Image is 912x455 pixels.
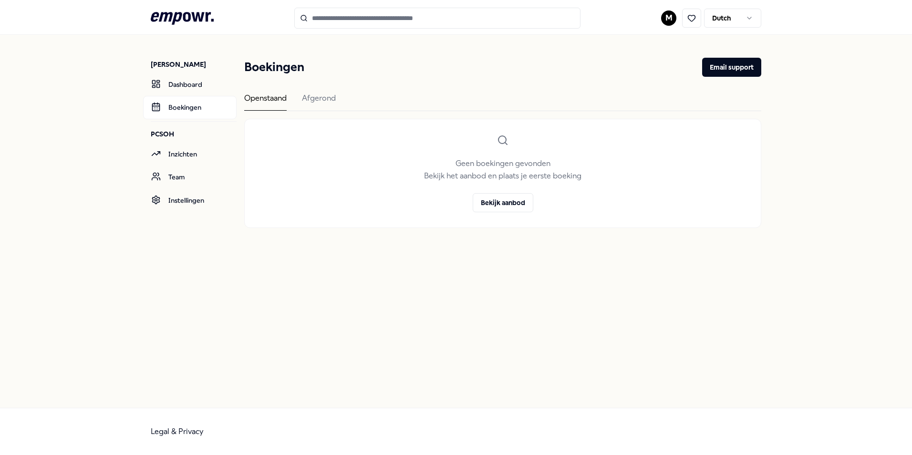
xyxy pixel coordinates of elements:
button: M [661,10,676,26]
a: Inzichten [143,143,237,165]
a: Dashboard [143,73,237,96]
input: Search for products, categories or subcategories [294,8,580,29]
a: Boekingen [143,96,237,119]
a: Legal & Privacy [151,427,204,436]
div: Afgerond [302,92,336,111]
a: Instellingen [143,189,237,212]
button: Bekijk aanbod [473,193,533,212]
h1: Boekingen [244,58,304,77]
button: Email support [702,58,761,77]
p: PCSOH [151,129,237,139]
a: Team [143,165,237,188]
p: Geen boekingen gevonden Bekijk het aanbod en plaats je eerste boeking [424,157,581,182]
div: Openstaand [244,92,287,111]
p: [PERSON_NAME] [151,60,237,69]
